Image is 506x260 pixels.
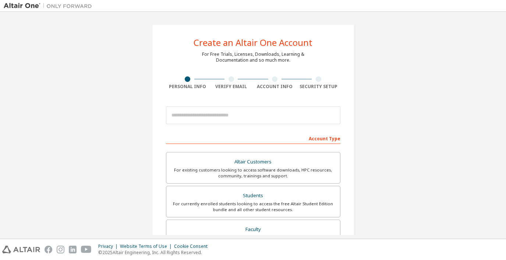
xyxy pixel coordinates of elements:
div: For faculty & administrators of academic institutions administering students and accessing softwa... [171,234,336,246]
div: Personal Info [166,84,210,90]
img: instagram.svg [57,246,64,253]
div: Students [171,191,336,201]
div: Account Type [166,132,340,144]
div: Altair Customers [171,157,336,167]
div: Website Terms of Use [120,243,174,249]
div: Verify Email [209,84,253,90]
div: Create an Altair One Account [194,38,312,47]
div: For currently enrolled students looking to access the free Altair Student Edition bundle and all ... [171,201,336,213]
img: altair_logo.svg [2,246,40,253]
div: For Free Trials, Licenses, Downloads, Learning & Documentation and so much more. [202,51,304,63]
img: youtube.svg [81,246,92,253]
div: Faculty [171,224,336,235]
div: For existing customers looking to access software downloads, HPC resources, community, trainings ... [171,167,336,179]
div: Cookie Consent [174,243,212,249]
p: © 2025 Altair Engineering, Inc. All Rights Reserved. [98,249,212,256]
div: Security Setup [297,84,340,90]
div: Privacy [98,243,120,249]
img: Altair One [4,2,96,10]
img: linkedin.svg [69,246,77,253]
div: Account Info [253,84,297,90]
img: facebook.svg [45,246,52,253]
